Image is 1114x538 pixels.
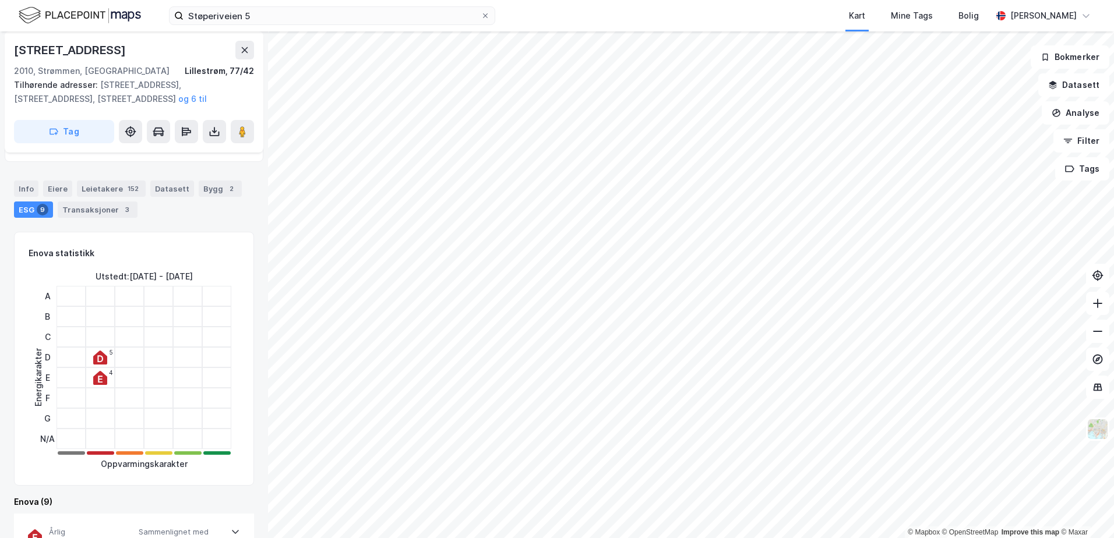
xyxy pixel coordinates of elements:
[849,9,865,23] div: Kart
[1055,157,1109,180] button: Tags
[199,180,242,197] div: Bygg
[40,367,55,388] div: E
[14,201,53,218] div: ESG
[958,9,979,23] div: Bolig
[14,78,245,106] div: [STREET_ADDRESS], [STREET_ADDRESS], [STREET_ADDRESS]
[891,9,933,23] div: Mine Tags
[225,183,237,194] div: 2
[40,408,55,429] div: G
[1038,73,1109,97] button: Datasett
[40,306,55,327] div: B
[942,528,999,536] a: OpenStreetMap
[908,528,940,536] a: Mapbox
[185,64,254,78] div: Lillestrøm, 77/42
[40,327,55,347] div: C
[40,388,55,408] div: F
[1042,101,1109,125] button: Analyse
[77,180,146,197] div: Leietakere
[96,270,193,284] div: Utstedt : [DATE] - [DATE]
[29,246,94,260] div: Enova statistikk
[19,5,141,26] img: logo.f888ab2527a4732fd821a326f86c7f29.svg
[1056,482,1114,538] div: Kontrollprogram for chat
[1053,129,1109,153] button: Filter
[14,495,254,509] div: Enova (9)
[1031,45,1109,69] button: Bokmerker
[14,120,114,143] button: Tag
[40,286,55,306] div: A
[1056,482,1114,538] iframe: Chat Widget
[1002,528,1059,536] a: Improve this map
[37,204,48,215] div: 9
[101,457,188,471] div: Oppvarmingskarakter
[109,369,113,376] div: 4
[184,7,481,24] input: Søk på adresse, matrikkel, gårdeiere, leietakere eller personer
[58,201,138,218] div: Transaksjoner
[14,41,128,59] div: [STREET_ADDRESS]
[14,64,170,78] div: 2010, Strømmen, [GEOGRAPHIC_DATA]
[14,180,38,197] div: Info
[121,204,133,215] div: 3
[43,180,72,197] div: Eiere
[1087,418,1109,440] img: Z
[110,349,113,356] div: 5
[40,347,55,367] div: D
[31,348,45,406] div: Energikarakter
[14,80,100,90] span: Tilhørende adresser:
[40,429,55,449] div: N/A
[1010,9,1077,23] div: [PERSON_NAME]
[150,180,194,197] div: Datasett
[125,183,141,194] div: 152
